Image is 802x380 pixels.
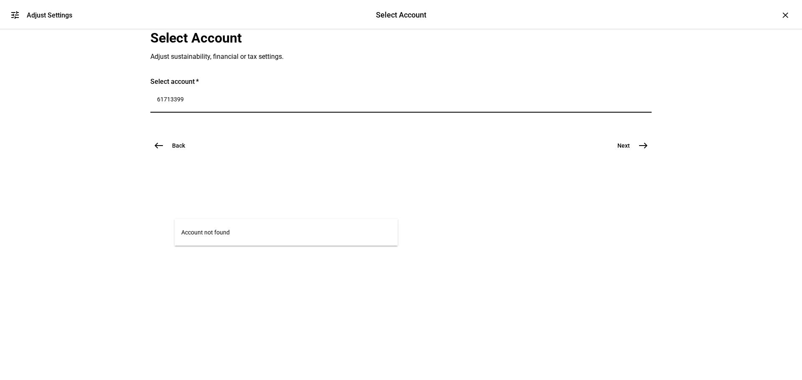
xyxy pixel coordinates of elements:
mat-icon: west [154,141,164,151]
span: Back [172,141,185,150]
span: Next [617,141,630,150]
div: Select Account [150,30,526,46]
div: Select Account [376,10,426,20]
div: × [779,8,792,22]
mat-icon: east [638,141,648,151]
button: Next [607,137,652,154]
div: Adjust Settings [27,11,72,19]
button: Back [150,137,195,154]
input: Number [157,96,645,103]
div: Account not found [181,224,230,241]
div: Adjust sustainability, financial or tax settings. [150,53,526,61]
mat-icon: tune [10,10,20,20]
div: Select account [150,78,652,86]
